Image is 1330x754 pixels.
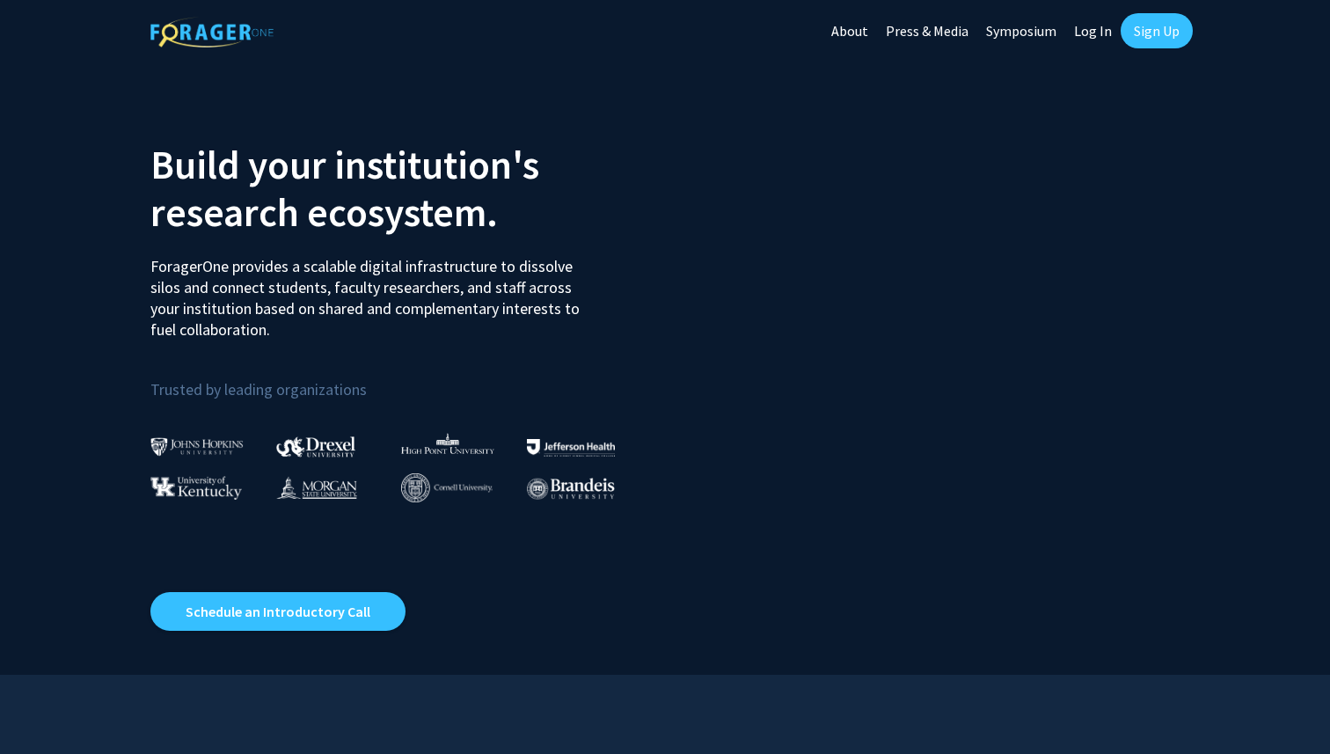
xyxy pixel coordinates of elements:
img: Cornell University [401,473,493,502]
img: ForagerOne Logo [150,17,274,48]
a: Sign Up [1121,13,1193,48]
img: High Point University [401,433,494,454]
a: Opens in a new tab [150,592,406,631]
h2: Build your institution's research ecosystem. [150,141,652,236]
img: Thomas Jefferson University [527,439,615,456]
img: Drexel University [276,436,355,457]
p: Trusted by leading organizations [150,355,652,403]
img: University of Kentucky [150,476,242,500]
img: Johns Hopkins University [150,437,244,456]
img: Morgan State University [276,476,357,499]
img: Brandeis University [527,478,615,500]
p: ForagerOne provides a scalable digital infrastructure to dissolve silos and connect students, fac... [150,243,592,340]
